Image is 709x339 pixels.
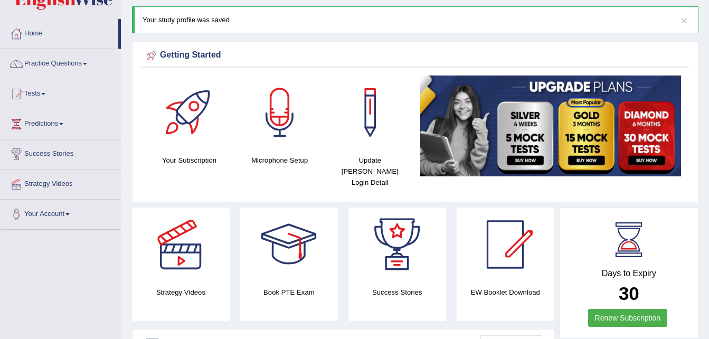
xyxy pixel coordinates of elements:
a: Strategy Videos [1,169,121,196]
h4: Book PTE Exam [240,287,338,298]
div: Your study profile was saved [132,6,698,33]
h4: Days to Expiry [572,269,686,278]
a: Renew Subscription [588,309,668,327]
h4: Update [PERSON_NAME] Login Detail [330,155,410,188]
h4: Microphone Setup [240,155,319,166]
b: 30 [619,283,639,304]
h4: EW Booklet Download [457,287,554,298]
a: Tests [1,79,121,106]
a: Practice Questions [1,49,121,76]
button: × [681,15,687,26]
h4: Success Stories [348,287,446,298]
img: small5.jpg [420,76,681,176]
a: Success Stories [1,139,121,166]
a: Home [1,19,118,45]
h4: Strategy Videos [132,287,230,298]
a: Predictions [1,109,121,136]
div: Getting Started [144,48,686,63]
h4: Your Subscription [149,155,229,166]
a: Your Account [1,200,121,226]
